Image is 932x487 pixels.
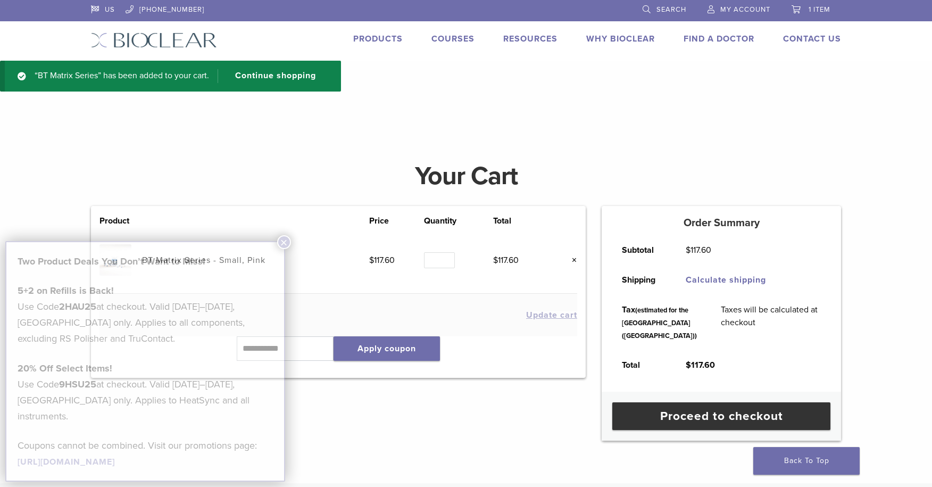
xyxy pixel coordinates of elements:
[622,306,697,340] small: (estimated for the [GEOGRAPHIC_DATA] ([GEOGRAPHIC_DATA]))
[686,360,715,370] bdi: 117.60
[686,245,711,255] bdi: 117.60
[369,214,424,227] th: Price
[353,34,403,44] a: Products
[809,5,830,14] span: 1 item
[586,34,655,44] a: Why Bioclear
[18,360,273,424] p: Use Code at checkout. Valid [DATE]–[DATE], [GEOGRAPHIC_DATA] only. Applies to HeatSync and all in...
[99,214,142,227] th: Product
[369,255,395,266] bdi: 117.60
[91,32,217,48] img: Bioclear
[424,214,493,227] th: Quantity
[59,301,96,312] strong: 2HAU25
[18,438,273,469] p: Coupons cannot be combined. Visit our promotions page:
[83,163,849,189] h1: Your Cart
[612,402,830,430] a: Proceed to checkout
[493,255,519,266] bdi: 117.60
[431,34,475,44] a: Courses
[610,295,709,350] th: Tax
[686,360,691,370] span: $
[18,283,273,346] p: Use Code at checkout. Valid [DATE]–[DATE], [GEOGRAPHIC_DATA] only. Applies to all components, exc...
[656,5,686,14] span: Search
[334,336,440,361] button: Apply coupon
[18,255,205,267] strong: Two Product Deals You Don’t Want to Miss!
[18,457,115,467] a: [URL][DOMAIN_NAME]
[493,214,548,227] th: Total
[18,362,112,374] strong: 20% Off Select Items!
[218,69,324,83] a: Continue shopping
[59,378,96,390] strong: 9HSU25
[18,285,114,296] strong: 5+2 on Refills is Back!
[610,350,673,380] th: Total
[503,34,557,44] a: Resources
[720,5,770,14] span: My Account
[610,265,673,295] th: Shipping
[709,295,833,350] td: Taxes will be calculated at checkout
[686,245,690,255] span: $
[610,235,673,265] th: Subtotal
[369,255,374,266] span: $
[277,235,291,249] button: Close
[526,311,577,319] button: Update cart
[684,34,754,44] a: Find A Doctor
[753,447,860,475] a: Back To Top
[493,255,498,266] span: $
[563,253,577,267] a: Remove this item
[783,34,841,44] a: Contact Us
[686,275,766,285] a: Calculate shipping
[602,217,841,229] h5: Order Summary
